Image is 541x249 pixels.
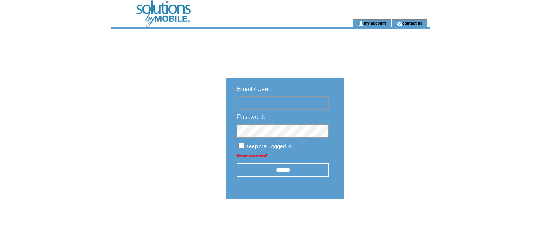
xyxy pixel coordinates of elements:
img: transparent.png [366,218,404,228]
span: Password: [237,114,266,120]
img: contact_us_icon.gif [397,21,402,27]
span: Email / User: [237,86,272,92]
img: account_icon.gif [358,21,364,27]
a: contact us [402,21,423,26]
a: Forgot password? [237,153,268,157]
span: Keep Me Logged In [245,143,292,149]
a: my account [364,21,386,26]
